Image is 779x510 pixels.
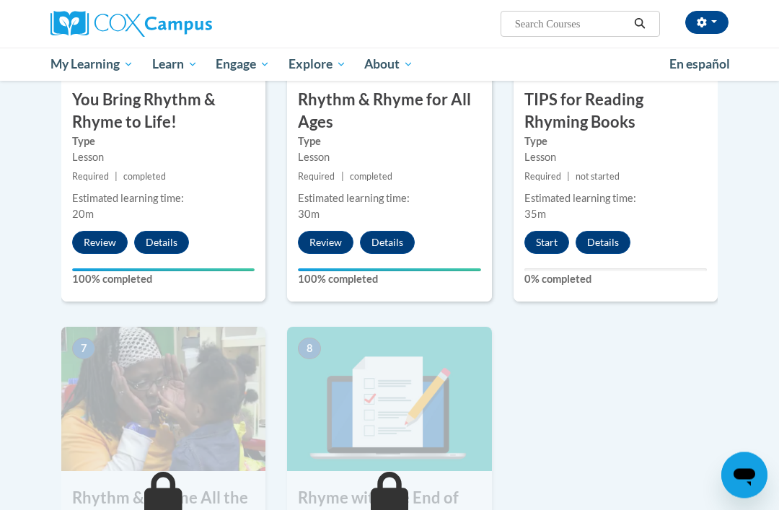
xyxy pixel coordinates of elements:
[524,272,707,288] label: 0% completed
[360,232,415,255] button: Details
[123,172,166,183] span: completed
[524,150,707,166] div: Lesson
[72,208,94,221] span: 20m
[298,208,320,221] span: 30m
[72,232,128,255] button: Review
[298,172,335,183] span: Required
[115,172,118,183] span: |
[356,48,423,81] a: About
[298,232,353,255] button: Review
[152,56,198,73] span: Learn
[685,11,729,34] button: Account Settings
[61,89,265,134] h3: You Bring Rhythm & Rhyme to Life!
[72,191,255,207] div: Estimated learning time:
[669,56,730,71] span: En español
[40,48,739,81] div: Main menu
[287,327,491,472] img: Course Image
[206,48,279,81] a: Engage
[289,56,346,73] span: Explore
[134,232,189,255] button: Details
[287,89,491,134] h3: Rhythm & Rhyme for All Ages
[72,172,109,183] span: Required
[50,56,133,73] span: My Learning
[629,15,651,32] button: Search
[50,11,212,37] img: Cox Campus
[524,232,569,255] button: Start
[298,150,480,166] div: Lesson
[576,232,630,255] button: Details
[216,56,270,73] span: Engage
[660,49,739,79] a: En español
[298,269,480,272] div: Your progress
[567,172,570,183] span: |
[524,191,707,207] div: Estimated learning time:
[41,48,143,81] a: My Learning
[514,89,718,134] h3: TIPS for Reading Rhyming Books
[50,11,262,37] a: Cox Campus
[364,56,413,73] span: About
[524,208,546,221] span: 35m
[721,452,767,498] iframe: Button to launch messaging window
[279,48,356,81] a: Explore
[143,48,207,81] a: Learn
[576,172,620,183] span: not started
[298,338,321,360] span: 8
[72,150,255,166] div: Lesson
[341,172,344,183] span: |
[514,15,629,32] input: Search Courses
[61,327,265,472] img: Course Image
[72,272,255,288] label: 100% completed
[350,172,392,183] span: completed
[298,191,480,207] div: Estimated learning time:
[72,134,255,150] label: Type
[72,338,95,360] span: 7
[524,134,707,150] label: Type
[298,272,480,288] label: 100% completed
[72,269,255,272] div: Your progress
[298,134,480,150] label: Type
[524,172,561,183] span: Required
